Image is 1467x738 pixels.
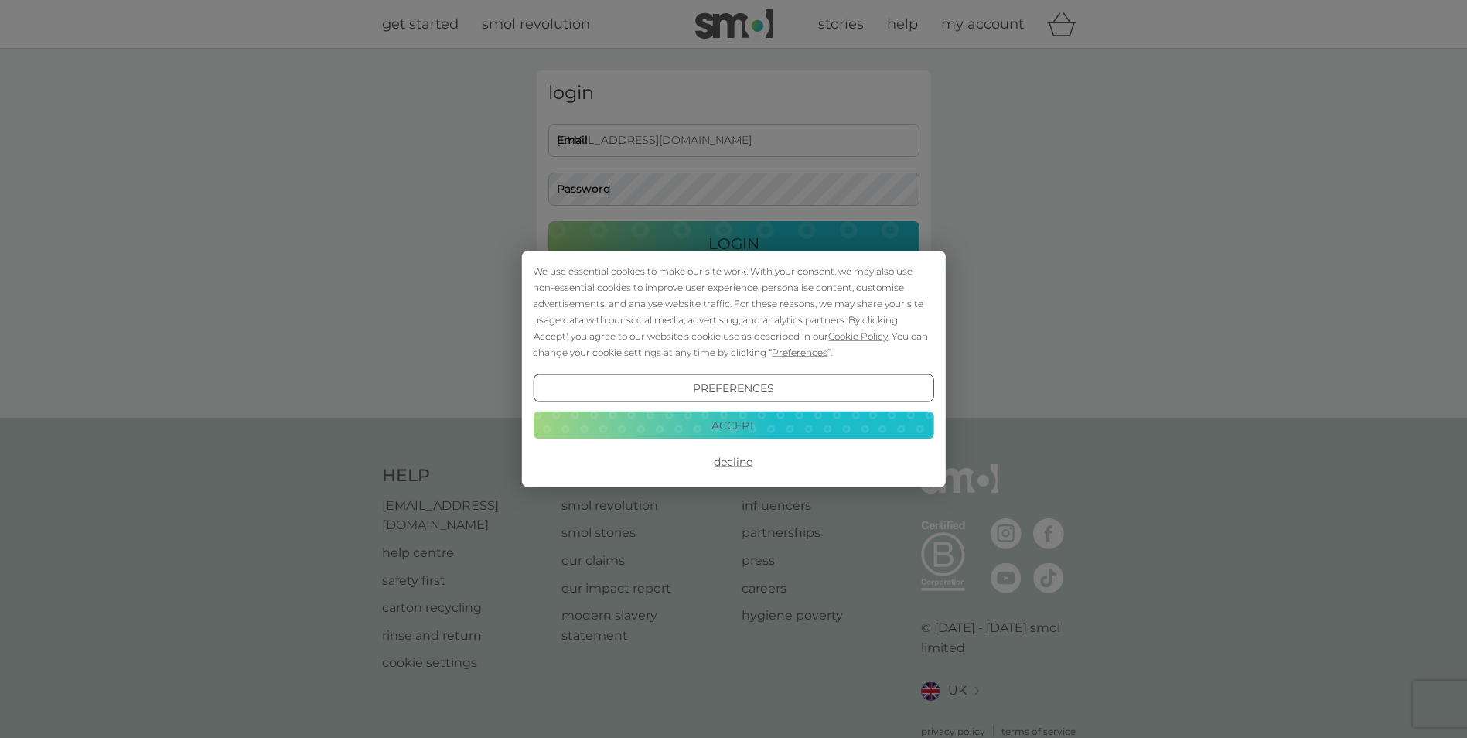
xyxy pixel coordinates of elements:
[533,263,933,360] div: We use essential cookies to make our site work. With your consent, we may also use non-essential ...
[521,251,945,487] div: Cookie Consent Prompt
[828,330,888,342] span: Cookie Policy
[772,347,827,358] span: Preferences
[533,411,933,439] button: Accept
[533,374,933,402] button: Preferences
[533,448,933,476] button: Decline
